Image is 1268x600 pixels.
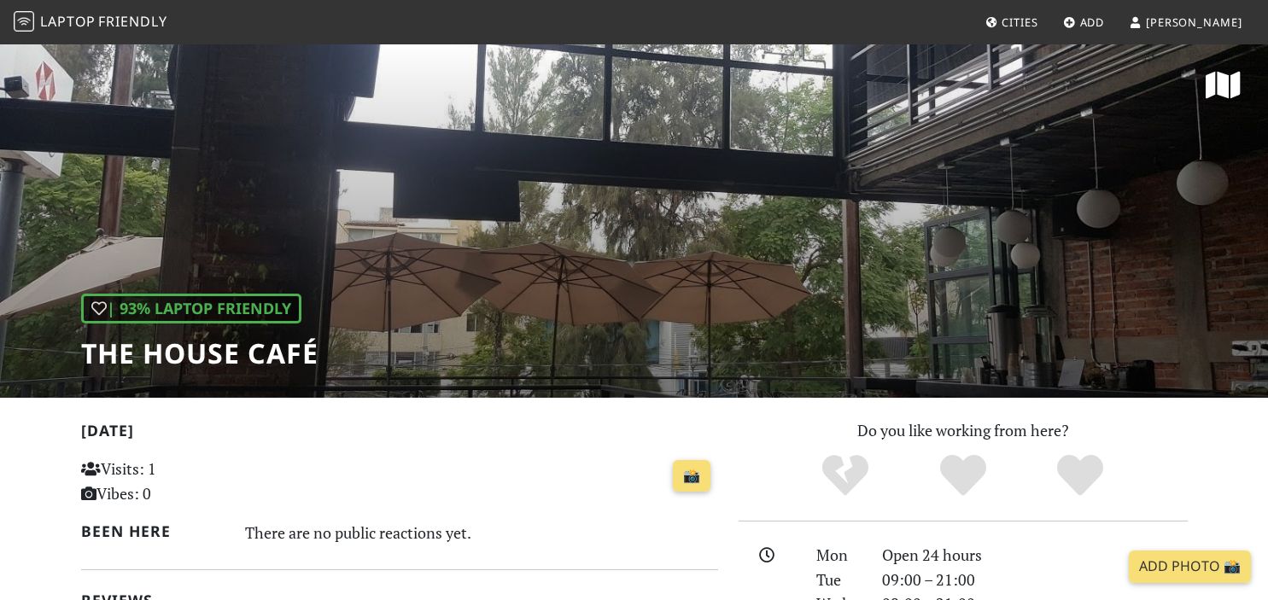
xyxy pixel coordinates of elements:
[673,460,710,492] a: 📸
[1146,15,1242,30] span: [PERSON_NAME]
[14,11,34,32] img: LaptopFriendly
[806,543,871,568] div: Mon
[1021,452,1139,499] div: Definitely!
[806,568,871,592] div: Tue
[1122,7,1249,38] a: [PERSON_NAME]
[98,12,167,31] span: Friendly
[1080,15,1105,30] span: Add
[81,337,318,370] h1: The House Café
[14,8,167,38] a: LaptopFriendly LaptopFriendly
[1129,550,1251,583] a: Add Photo 📸
[81,294,301,323] div: | 93% Laptop Friendly
[872,543,1198,568] div: Open 24 hours
[904,452,1022,499] div: Yes
[979,7,1045,38] a: Cities
[245,519,718,546] div: There are no public reactions yet.
[872,568,1198,592] div: 09:00 – 21:00
[40,12,96,31] span: Laptop
[81,522,225,540] h2: Been here
[81,457,280,506] p: Visits: 1 Vibes: 0
[1056,7,1112,38] a: Add
[81,422,718,446] h2: [DATE]
[786,452,904,499] div: No
[739,418,1188,443] p: Do you like working from here?
[1002,15,1037,30] span: Cities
